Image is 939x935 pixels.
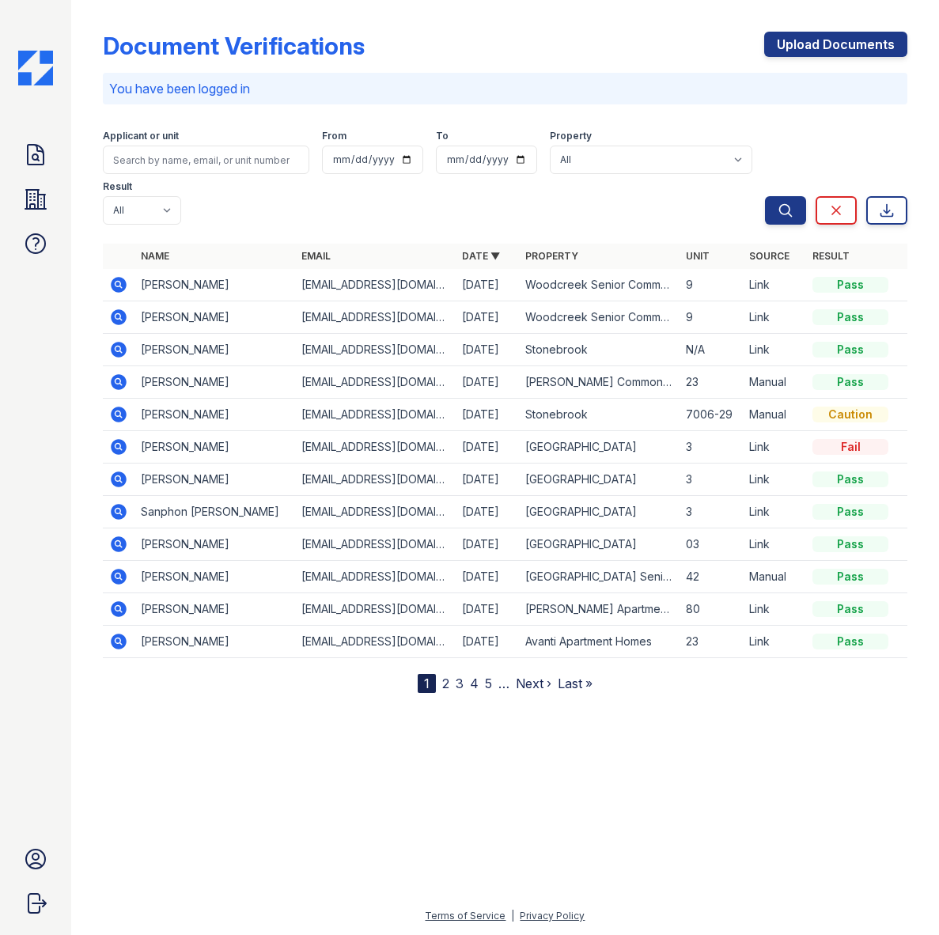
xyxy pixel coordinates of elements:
td: [DATE] [456,269,519,301]
td: [PERSON_NAME] [134,528,295,561]
label: From [322,130,346,142]
td: [PERSON_NAME] [134,269,295,301]
p: You have been logged in [109,79,901,98]
td: Stonebrook [519,334,680,366]
td: Link [743,496,806,528]
div: Pass [812,601,888,617]
div: Pass [812,309,888,325]
td: [GEOGRAPHIC_DATA] [519,464,680,496]
td: [DATE] [456,626,519,658]
td: 23 [680,626,743,658]
a: Privacy Policy [520,910,585,922]
div: 1 [418,674,436,693]
td: [DATE] [456,431,519,464]
a: Date ▼ [462,250,500,262]
td: [DATE] [456,593,519,626]
a: 5 [485,676,492,691]
td: [PERSON_NAME] [134,431,295,464]
div: Caution [812,407,888,422]
td: [DATE] [456,528,519,561]
a: 2 [442,676,449,691]
div: Pass [812,471,888,487]
a: Terms of Service [425,910,505,922]
td: [GEOGRAPHIC_DATA] [519,528,680,561]
td: [PERSON_NAME] [134,301,295,334]
label: To [436,130,449,142]
td: Avanti Apartment Homes [519,626,680,658]
td: [EMAIL_ADDRESS][DOMAIN_NAME] [295,366,456,399]
label: Result [103,180,132,193]
div: Pass [812,569,888,585]
a: Result [812,250,850,262]
input: Search by name, email, or unit number [103,146,309,174]
a: Last » [558,676,593,691]
td: Link [743,334,806,366]
td: Manual [743,399,806,431]
div: Pass [812,504,888,520]
a: Source [749,250,789,262]
label: Property [550,130,592,142]
td: [EMAIL_ADDRESS][DOMAIN_NAME] [295,301,456,334]
td: Stonebrook [519,399,680,431]
td: [EMAIL_ADDRESS][DOMAIN_NAME] [295,334,456,366]
td: 3 [680,496,743,528]
td: [DATE] [456,561,519,593]
td: [EMAIL_ADDRESS][DOMAIN_NAME] [295,399,456,431]
div: Pass [812,277,888,293]
div: Pass [812,374,888,390]
td: 3 [680,464,743,496]
td: Link [743,528,806,561]
td: [DATE] [456,464,519,496]
td: Link [743,269,806,301]
td: [EMAIL_ADDRESS][DOMAIN_NAME] [295,464,456,496]
td: [EMAIL_ADDRESS][DOMAIN_NAME] [295,528,456,561]
td: 9 [680,269,743,301]
td: [EMAIL_ADDRESS][DOMAIN_NAME] [295,269,456,301]
td: Manual [743,561,806,593]
td: Link [743,301,806,334]
td: 03 [680,528,743,561]
td: 7006-29 [680,399,743,431]
div: | [511,910,514,922]
td: Link [743,464,806,496]
td: Manual [743,366,806,399]
td: [PERSON_NAME] [134,366,295,399]
td: [EMAIL_ADDRESS][DOMAIN_NAME] [295,431,456,464]
a: Property [525,250,578,262]
td: Link [743,626,806,658]
td: [DATE] [456,496,519,528]
td: [PERSON_NAME] [134,464,295,496]
td: [EMAIL_ADDRESS][DOMAIN_NAME] [295,626,456,658]
td: 23 [680,366,743,399]
td: [GEOGRAPHIC_DATA] Senior Apartments [519,561,680,593]
span: … [498,674,509,693]
a: Name [141,250,169,262]
td: [EMAIL_ADDRESS][DOMAIN_NAME] [295,496,456,528]
td: [DATE] [456,399,519,431]
td: Woodcreek Senior Commons [519,269,680,301]
td: [GEOGRAPHIC_DATA] [519,431,680,464]
td: [EMAIL_ADDRESS][DOMAIN_NAME] [295,561,456,593]
img: CE_Icon_Blue-c292c112584629df590d857e76928e9f676e5b41ef8f769ba2f05ee15b207248.png [18,51,53,85]
td: Sanphon [PERSON_NAME] [134,496,295,528]
td: [PERSON_NAME] Commons Apartments [519,366,680,399]
td: [PERSON_NAME] [134,561,295,593]
label: Applicant or unit [103,130,179,142]
td: [PERSON_NAME] [134,626,295,658]
td: [PERSON_NAME] [134,593,295,626]
td: Woodcreek Senior Commons [519,301,680,334]
td: 42 [680,561,743,593]
a: Upload Documents [764,32,907,57]
td: [DATE] [456,301,519,334]
a: 3 [456,676,464,691]
a: Email [301,250,331,262]
td: 80 [680,593,743,626]
td: Link [743,593,806,626]
td: 9 [680,301,743,334]
div: Pass [812,634,888,649]
div: Fail [812,439,888,455]
a: Next › [516,676,551,691]
td: [EMAIL_ADDRESS][DOMAIN_NAME] [295,593,456,626]
a: Unit [686,250,710,262]
div: Document Verifications [103,32,365,60]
